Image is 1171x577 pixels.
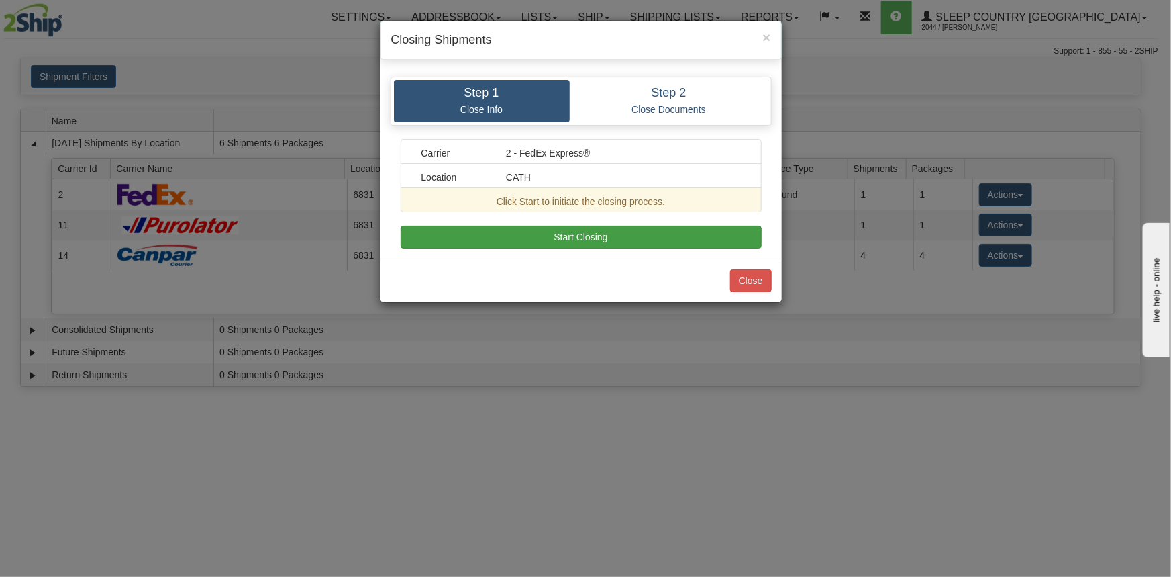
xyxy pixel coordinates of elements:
[580,87,758,100] h4: Step 2
[404,103,560,116] p: Close Info
[404,87,560,100] h4: Step 1
[570,80,768,122] a: Step 2 Close Documents
[401,226,762,249] button: Start Closing
[394,80,570,122] a: Step 1 Close Info
[411,146,497,160] div: Carrier
[496,171,751,184] div: CATH
[580,103,758,116] p: Close Documents
[762,30,770,44] button: Close
[1140,220,1170,357] iframe: chat widget
[730,269,772,292] button: Close
[391,32,771,49] h4: Closing Shipments
[10,11,124,21] div: live help - online
[411,171,497,184] div: Location
[762,30,770,45] span: ×
[411,195,751,208] div: Click Start to initiate the closing process.
[496,146,751,160] div: 2 - FedEx Express®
